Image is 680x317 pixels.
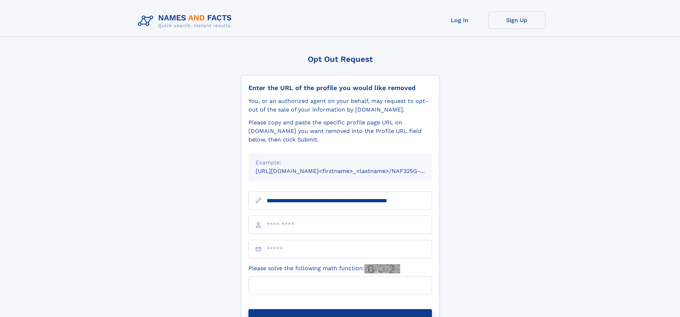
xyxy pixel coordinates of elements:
div: Please copy and paste the specific profile page URL on [DOMAIN_NAME] you want removed into the Pr... [248,118,432,144]
label: Please solve the following math function: [248,264,400,273]
div: Example: [256,158,425,167]
div: Enter the URL of the profile you would like removed [248,84,432,92]
div: Opt Out Request [241,55,439,64]
div: You, or an authorized agent on your behalf, may request to opt-out of the sale of your informatio... [248,97,432,114]
small: [URL][DOMAIN_NAME]<firstname>_<lastname>/NAF325G-xxxxxxxx [256,168,445,174]
img: Logo Names and Facts [135,11,238,31]
a: Sign Up [488,11,545,29]
a: Log In [431,11,488,29]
